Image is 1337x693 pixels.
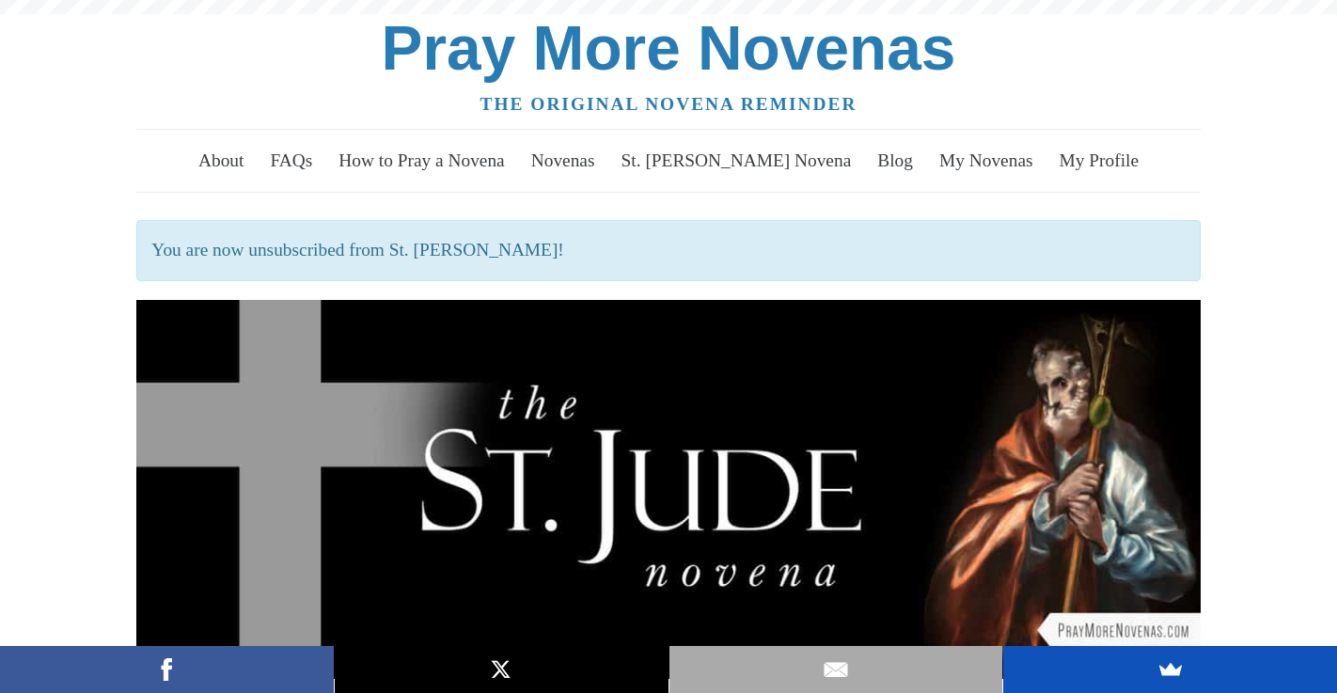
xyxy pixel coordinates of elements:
a: Email [669,646,1003,693]
a: How to Pray a Novena [328,134,516,187]
a: Pray More Novenas [382,13,956,83]
a: X [335,646,668,693]
a: SumoMe [1003,646,1337,693]
a: The original novena reminder [480,94,857,114]
p: You are now unsubscribed from St. [PERSON_NAME]! [136,220,1200,281]
img: Facebook [152,655,181,684]
a: My Novenas [928,134,1044,187]
img: X [487,655,515,684]
a: About [187,134,255,187]
a: Novenas [520,134,606,187]
img: St. Jude Novena [136,300,1200,679]
a: My Profile [1048,134,1150,187]
img: Email [822,655,850,684]
a: St. [PERSON_NAME] Novena [610,134,862,187]
img: SumoMe [1156,655,1185,684]
a: Blog [867,134,924,187]
a: FAQs [260,134,323,187]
